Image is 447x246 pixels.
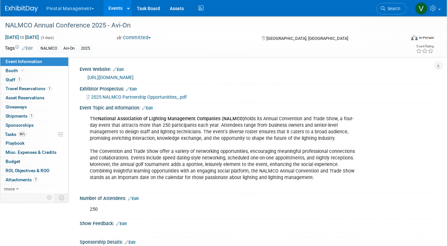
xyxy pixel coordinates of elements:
a: ROI, Objectives & ROO [0,166,68,175]
span: Tasks [5,132,27,137]
span: more [4,186,15,191]
img: Format-Inperson.png [411,35,418,40]
i: Booth reservation complete [21,69,24,72]
span: Travel Reservations [6,86,52,91]
div: Event Format [371,34,434,44]
span: Misc. Expenses & Credits [6,150,56,155]
span: Attachments [6,177,38,182]
a: Edit [22,46,33,51]
span: ROI, Objectives & ROO [6,168,49,173]
td: Tags [5,45,33,52]
span: Playbook [6,140,24,146]
span: 2025 NALMCO Partnership Opportunitites_.pdf [91,94,187,100]
div: 2025 [79,45,92,52]
div: Sponsorship Details: [80,237,434,246]
div: Event Topic and Information: [80,103,434,111]
span: [DATE] [DATE] [5,34,39,40]
a: more [0,185,68,193]
img: Valerie Weld [415,2,427,15]
span: Asset Reservations [6,95,44,100]
a: 2025 NALMCO Partnership Opportunitites_.pdf [87,94,187,100]
a: Budget [0,157,68,166]
a: Edit [126,87,137,91]
a: Misc. Expenses & Credits [0,148,68,157]
div: Show Feedback: [80,219,434,227]
div: Avi-On [61,45,77,52]
span: Shipments [6,113,34,119]
div: 250 [85,203,365,216]
span: (3 days) [40,36,54,40]
b: National Association of Lighting Management Companies (NALMCO) [98,116,245,122]
a: Edit [142,106,153,110]
a: Playbook [0,139,68,148]
a: Tasks86% [0,130,68,139]
span: 1 [17,77,22,82]
span: [GEOGRAPHIC_DATA], [GEOGRAPHIC_DATA] [266,36,348,41]
div: NALMCO Annual Conference 2025 - Avi-On [3,20,397,31]
a: Giveaways [0,103,68,111]
span: Giveaways [6,104,27,109]
button: Committed [115,34,153,41]
span: 1 [29,113,34,118]
span: Staff [6,77,22,82]
td: Personalize Event Tab Strip [44,193,55,202]
div: NALMCO [39,45,59,52]
span: 86% [18,132,27,137]
span: to [19,35,25,40]
div: Event Rating [416,45,434,48]
a: Edit [116,221,127,226]
span: 1 [47,86,52,91]
a: Attachments7 [0,175,68,184]
a: Edit [113,67,124,72]
span: Search [385,6,400,11]
a: Asset Reservations [0,93,68,102]
a: Shipments1 [0,112,68,121]
td: Toggle Event Tabs [55,193,69,202]
a: Search [376,3,407,14]
div: Event Website: [80,64,434,73]
span: Sponsorships [6,123,34,128]
a: [URL][DOMAIN_NAME] [88,75,134,80]
a: Staff1 [0,75,68,84]
a: Edit [125,240,136,245]
span: 7 [33,177,38,182]
a: Event Information [0,57,68,66]
a: Travel Reservations1 [0,84,68,93]
span: Event Information [6,59,42,64]
div: The holds its Annual Convention and Trade Show, a four-day event that attracts more than 250 part... [85,112,365,191]
a: Booth [0,66,68,75]
a: Edit [128,196,139,201]
div: Number of Attendees: [80,193,434,202]
div: Exhibitor Prospectus: [80,84,434,92]
div: In-Person [419,35,434,40]
img: ExhibitDay [5,6,38,12]
a: Sponsorships [0,121,68,130]
span: Booth [6,68,25,73]
span: Budget [6,159,20,164]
